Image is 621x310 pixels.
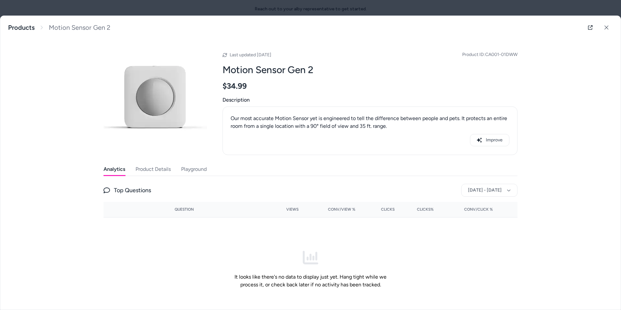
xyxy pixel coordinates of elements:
[103,47,207,150] img: BMS_Balto__1_.jpg
[223,96,517,104] span: Description
[103,163,125,176] button: Analytics
[464,207,493,212] span: Conv/Click %
[231,115,509,130] p: Our most accurate Motion Sensor yet is engineered to tell the difference between people and pets....
[49,24,110,32] span: Motion Sensor Gen 2
[175,207,194,212] span: Question
[8,24,110,32] nav: breadcrumb
[328,207,355,212] span: Conv/View %
[223,64,517,76] h2: Motion Sensor Gen 2
[381,207,395,212] span: Clicks
[417,207,434,212] span: Clicks%
[114,186,151,195] span: Top Questions
[8,24,35,32] a: Products
[286,207,299,212] span: Views
[136,163,171,176] button: Product Details
[223,81,247,91] span: $34.99
[175,204,194,215] button: Question
[309,204,356,215] button: Conv/View %
[462,51,517,58] span: Product ID: CA001-01DWW
[461,184,517,197] button: [DATE] - [DATE]
[444,204,493,215] button: Conv/Click %
[470,134,509,146] button: Improve
[181,163,207,176] button: Playground
[230,52,271,58] span: Last updated [DATE]
[270,204,299,215] button: Views
[405,204,434,215] button: Clicks%
[366,204,395,215] button: Clicks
